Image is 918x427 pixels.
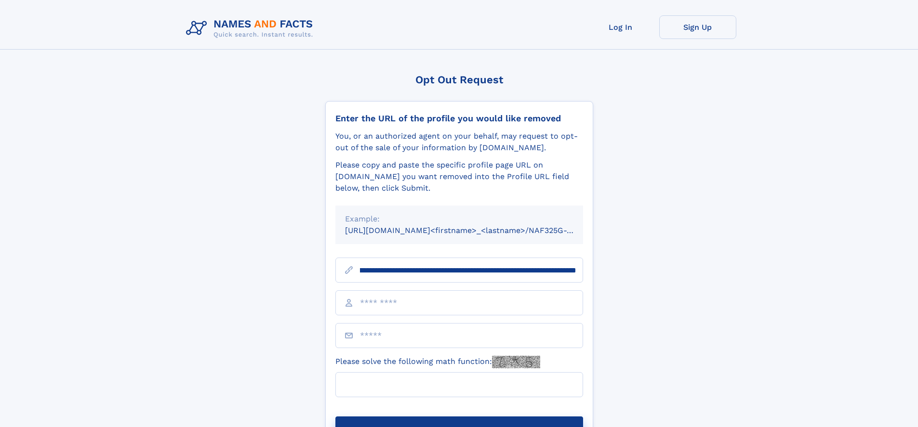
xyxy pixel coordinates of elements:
[335,159,583,194] div: Please copy and paste the specific profile page URL on [DOMAIN_NAME] you want removed into the Pr...
[335,130,583,154] div: You, or an authorized agent on your behalf, may request to opt-out of the sale of your informatio...
[345,213,573,225] div: Example:
[582,15,659,39] a: Log In
[182,15,321,41] img: Logo Names and Facts
[345,226,601,235] small: [URL][DOMAIN_NAME]<firstname>_<lastname>/NAF325G-xxxxxxxx
[335,356,540,368] label: Please solve the following math function:
[325,74,593,86] div: Opt Out Request
[659,15,736,39] a: Sign Up
[335,113,583,124] div: Enter the URL of the profile you would like removed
